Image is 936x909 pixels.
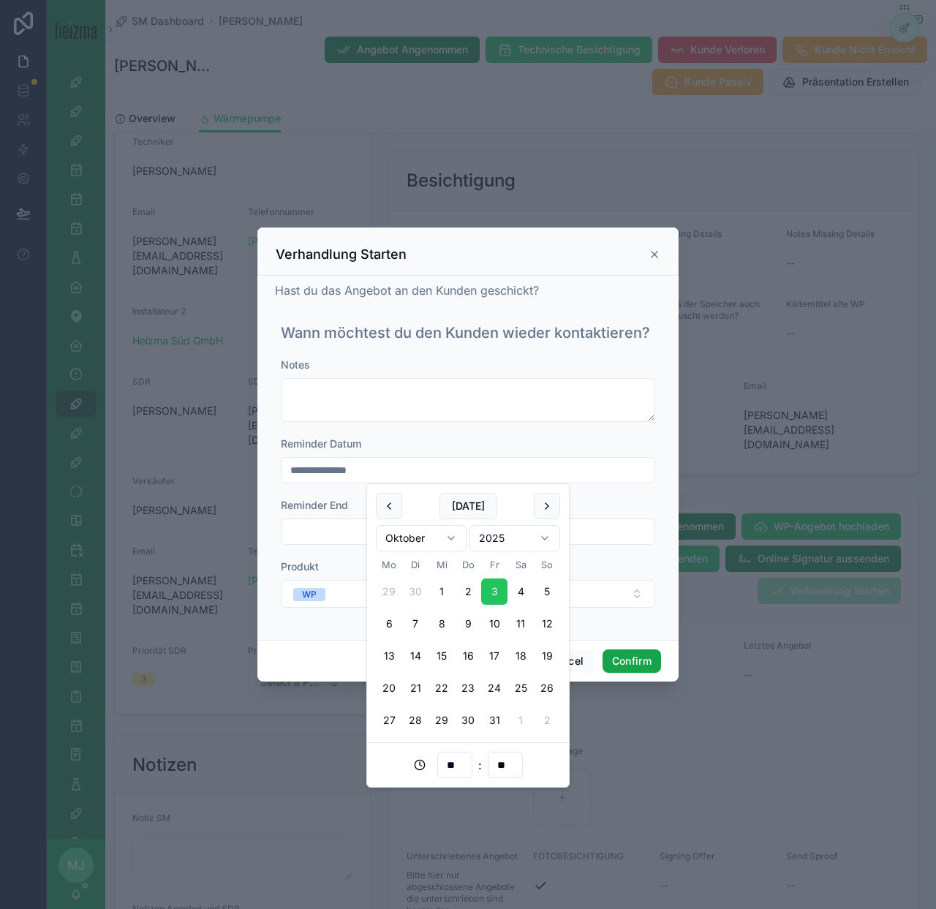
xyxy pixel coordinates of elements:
[439,493,497,519] button: [DATE]
[455,707,481,733] button: Donnerstag, 30. Oktober 2025
[603,649,661,673] button: Confirm
[507,557,534,573] th: Samstag
[534,611,560,637] button: Sonntag, 12. Oktober 2025
[481,675,507,701] button: Freitag, 24. Oktober 2025
[402,611,429,637] button: Dienstag, 7. Oktober 2025
[402,643,429,669] button: Dienstag, 14. Oktober 2025
[376,557,560,733] table: Oktober 2025
[281,323,650,343] h1: Wann möchtest du den Kunden wieder kontaktieren?
[455,675,481,701] button: Donnerstag, 23. Oktober 2025
[376,557,402,573] th: Montag
[281,499,348,511] span: Reminder End
[376,675,402,701] button: Montag, 20. Oktober 2025
[429,578,455,605] button: Mittwoch, 1. Oktober 2025
[376,643,402,669] button: Montag, 13. Oktober 2025
[507,611,534,637] button: Samstag, 11. Oktober 2025
[429,611,455,637] button: Mittwoch, 8. Oktober 2025
[429,557,455,573] th: Mittwoch
[481,578,507,605] button: Freitag, 3. Oktober 2025, selected
[507,707,534,733] button: Samstag, 1. November 2025
[275,283,539,298] span: Hast du das Angebot an den Kunden geschickt?
[481,557,507,573] th: Freitag
[455,557,481,573] th: Donnerstag
[481,643,507,669] button: Freitag, 17. Oktober 2025
[534,557,560,573] th: Sonntag
[376,707,402,733] button: Montag, 27. Oktober 2025
[429,643,455,669] button: Mittwoch, 15. Oktober 2025
[281,560,319,573] span: Produkt
[507,643,534,669] button: Samstag, 18. Oktober 2025
[276,246,407,263] h3: Verhandlung Starten
[429,675,455,701] button: Mittwoch, 22. Oktober 2025
[429,707,455,733] button: Mittwoch, 29. Oktober 2025
[302,588,317,601] div: WP
[455,611,481,637] button: Donnerstag, 9. Oktober 2025
[281,437,361,450] span: Reminder Datum
[455,643,481,669] button: Donnerstag, 16. Oktober 2025
[534,707,560,733] button: Sonntag, 2. November 2025
[455,578,481,605] button: Donnerstag, 2. Oktober 2025
[481,611,507,637] button: Freitag, 10. Oktober 2025
[376,752,560,778] div: :
[507,675,534,701] button: Samstag, 25. Oktober 2025
[534,578,560,605] button: Sonntag, 5. Oktober 2025
[281,580,655,608] button: Select Button
[281,358,310,371] span: Notes
[376,611,402,637] button: Montag, 6. Oktober 2025
[534,675,560,701] button: Sonntag, 26. Oktober 2025
[481,707,507,733] button: Freitag, 31. Oktober 2025
[376,578,402,605] button: Today, Montag, 29. September 2025
[402,557,429,573] th: Dienstag
[402,707,429,733] button: Dienstag, 28. Oktober 2025
[402,578,429,605] button: Dienstag, 30. September 2025
[534,643,560,669] button: Sonntag, 19. Oktober 2025
[507,578,534,605] button: Samstag, 4. Oktober 2025
[402,675,429,701] button: Dienstag, 21. Oktober 2025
